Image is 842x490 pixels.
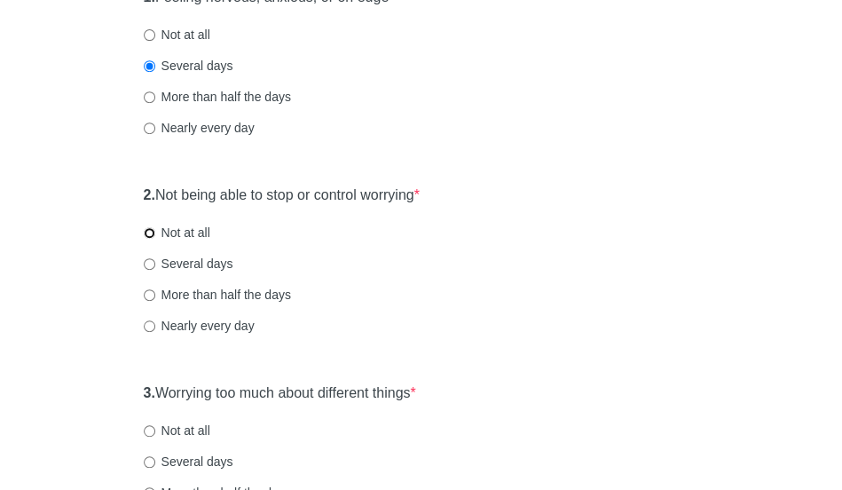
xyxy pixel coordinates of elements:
[144,224,210,241] label: Not at all
[144,255,233,273] label: Several days
[144,187,155,202] strong: 2.
[144,91,155,103] input: More than half the days
[144,422,210,439] label: Not at all
[144,258,155,270] input: Several days
[144,227,155,239] input: Not at all
[144,88,291,106] label: More than half the days
[144,385,155,400] strong: 3.
[144,317,255,335] label: Nearly every day
[144,456,155,468] input: Several days
[144,122,155,134] input: Nearly every day
[144,60,155,72] input: Several days
[144,289,155,301] input: More than half the days
[144,453,233,470] label: Several days
[144,29,155,41] input: Not at all
[144,57,233,75] label: Several days
[144,286,291,304] label: More than half the days
[144,119,255,137] label: Nearly every day
[144,425,155,437] input: Not at all
[144,383,416,404] label: Worrying too much about different things
[144,320,155,332] input: Nearly every day
[144,186,420,206] label: Not being able to stop or control worrying
[144,26,210,43] label: Not at all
